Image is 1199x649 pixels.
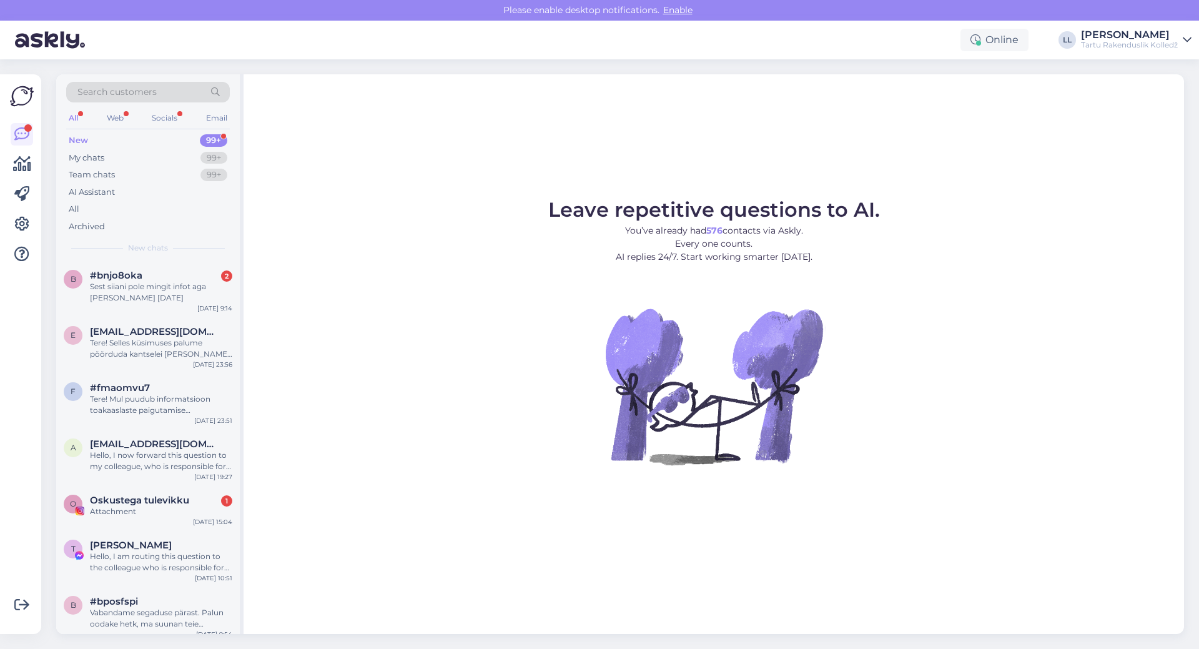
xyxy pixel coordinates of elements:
div: Tere! Mul puudub informatsioon toakaaslaste paigutamise kriteeriumite kohta. Edastan Teie küsimus... [90,394,232,416]
div: Tere! Selles küsimuses palume pöörduda kantselei [PERSON_NAME] [PERSON_NAME]. Tema kontaktandmed ... [90,337,232,360]
div: [DATE] 19:27 [194,472,232,482]
b: 576 [706,225,723,236]
div: [PERSON_NAME] [1081,30,1178,40]
div: All [66,110,81,126]
div: Attachment [90,506,232,517]
img: No Chat active [601,274,826,498]
div: 99+ [200,134,227,147]
img: Askly Logo [10,84,34,108]
span: #bnjo8oka [90,270,142,281]
a: [PERSON_NAME]Tartu Rakenduslik Kolledž [1081,30,1192,50]
div: New [69,134,88,147]
div: 2 [221,270,232,282]
div: [DATE] 15:04 [193,517,232,527]
div: Online [960,29,1029,51]
span: Oskustega tulevikku [90,495,189,506]
span: T [71,544,76,553]
span: Search customers [77,86,157,99]
div: Team chats [69,169,115,181]
div: Socials [149,110,180,126]
span: a [71,443,76,452]
div: Web [104,110,126,126]
span: e [71,330,76,340]
div: [DATE] 9:14 [197,304,232,313]
span: Tiina Jurs [90,540,172,551]
span: #fmaomvu7 [90,382,150,394]
span: f [71,387,76,396]
span: #bposfspi [90,596,138,607]
span: annaliisa.roosipuu@gmail.com [90,438,220,450]
div: Tartu Rakenduslik Kolledž [1081,40,1178,50]
span: O [70,499,76,508]
div: LL [1058,31,1076,49]
div: 1 [221,495,232,507]
span: New chats [128,242,168,254]
div: Email [204,110,230,126]
div: All [69,203,79,216]
span: b [71,274,76,284]
div: AI Assistant [69,186,115,199]
div: Archived [69,220,105,233]
div: Hello, I now forward this question to my colleague, who is responsible for this. The reply will b... [90,450,232,472]
div: 99+ [200,169,227,181]
span: Leave repetitive questions to AI. [548,197,880,222]
div: Sest siiani pole mingit infot aga [PERSON_NAME] [DATE] [90,281,232,304]
div: 99+ [200,152,227,164]
div: Hello, I am routing this question to the colleague who is responsible for this topic. The reply m... [90,551,232,573]
div: [DATE] 9:54 [196,630,232,639]
span: Enable [659,4,696,16]
div: My chats [69,152,104,164]
div: Vabandame segaduse pärast. Palun oodake hetk, ma suunan teie küsimuse edasi kolleegile, kes saab ... [90,607,232,630]
div: [DATE] 23:51 [194,416,232,425]
div: [DATE] 23:56 [193,360,232,369]
div: [DATE] 10:51 [195,573,232,583]
span: b [71,600,76,610]
span: eliise.juronen@gmail.com [90,326,220,337]
p: You’ve already had contacts via Askly. Every one counts. AI replies 24/7. Start working smarter [... [548,224,880,264]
